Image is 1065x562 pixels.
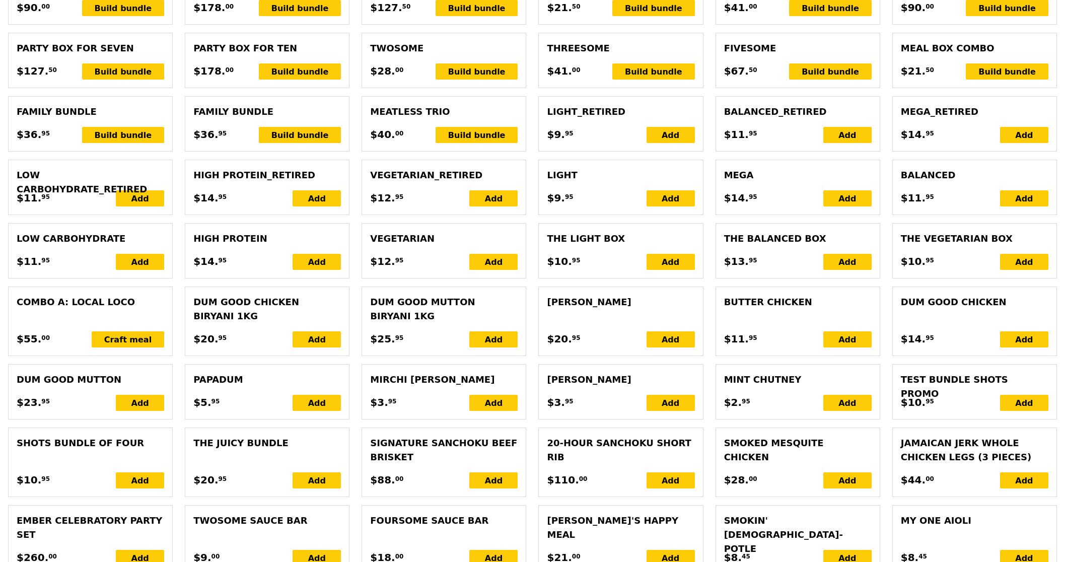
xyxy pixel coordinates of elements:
[789,63,872,80] div: Build bundle
[225,3,234,11] span: 00
[749,256,757,264] span: 95
[1000,472,1048,488] div: Add
[647,395,695,411] div: Add
[572,334,581,342] span: 95
[193,472,218,487] span: $20.
[749,334,757,342] span: 95
[918,552,927,560] span: 45
[547,254,572,269] span: $10.
[823,190,872,206] div: Add
[370,190,395,205] span: $12.
[219,193,227,201] span: 95
[225,66,234,74] span: 00
[901,232,1048,246] div: The Vegetarian Box
[17,295,164,309] div: Combo A: Local Loco
[565,397,574,405] span: 95
[370,63,395,79] span: $28.
[48,66,57,74] span: 50
[572,552,581,560] span: 00
[370,331,395,346] span: $25.
[926,129,934,137] span: 95
[547,373,694,387] div: [PERSON_NAME]
[749,475,757,483] span: 00
[749,66,757,74] span: 50
[219,256,227,264] span: 95
[293,472,341,488] div: Add
[966,63,1048,80] div: Build bundle
[17,190,41,205] span: $11.
[41,193,50,201] span: 95
[724,254,749,269] span: $13.
[823,395,872,411] div: Add
[647,127,695,143] div: Add
[395,334,404,342] span: 95
[293,395,341,411] div: Add
[92,331,164,347] div: Craft meal
[193,232,341,246] div: High Protein
[724,127,749,142] span: $11.
[116,190,164,206] div: Add
[823,254,872,270] div: Add
[17,373,164,387] div: Dum Good Mutton
[193,331,218,346] span: $20.
[370,436,518,464] div: Signature Sanchoku Beef Brisket
[547,436,694,464] div: 20‑hour Sanchoku Short Rib
[547,395,564,410] span: $3.
[572,66,581,74] span: 00
[193,168,341,182] div: High Protein_RETIRED
[547,127,564,142] span: $9.
[193,514,341,528] div: Twosome Sauce bar
[1000,127,1048,143] div: Add
[370,232,518,246] div: Vegetarian
[926,397,934,405] span: 95
[293,254,341,270] div: Add
[193,395,211,410] span: $5.
[370,472,395,487] span: $88.
[724,105,872,119] div: Balanced_RETIRED
[901,254,926,269] span: $10.
[259,127,341,143] div: Build bundle
[742,397,750,405] span: 95
[901,168,1048,182] div: Balanced
[193,63,225,79] span: $178.
[219,129,227,137] span: 95
[647,190,695,206] div: Add
[370,514,518,528] div: Foursome Sauce Bar
[370,254,395,269] span: $12.
[395,129,404,137] span: 00
[724,436,872,464] div: Smoked Mesquite Chicken
[48,552,57,560] span: 00
[293,190,341,206] div: Add
[469,254,518,270] div: Add
[469,331,518,347] div: Add
[724,514,872,556] div: Smokin' [DEMOGRAPHIC_DATA]-potle
[17,436,164,450] div: Shots Bundle of Four
[193,436,341,450] div: The Juicy Bundle
[388,397,397,405] span: 95
[395,552,404,560] span: 00
[901,395,926,410] span: $10.
[41,397,50,405] span: 95
[724,395,742,410] span: $2.
[469,190,518,206] div: Add
[901,41,1048,55] div: Meal Box Combo
[436,127,518,143] div: Build bundle
[823,472,872,488] div: Add
[926,334,934,342] span: 95
[647,331,695,347] div: Add
[370,395,388,410] span: $3.
[1000,395,1048,411] div: Add
[901,472,926,487] span: $44.
[193,254,218,269] span: $14.
[749,129,757,137] span: 95
[17,331,41,346] span: $55.
[219,475,227,483] span: 95
[647,472,695,488] div: Add
[17,168,164,196] div: Low Carbohydrate_RETIRED
[82,127,165,143] div: Build bundle
[370,373,518,387] div: Mirchi [PERSON_NAME]
[901,295,1048,309] div: Dum Good Chicken
[901,105,1048,119] div: Mega_RETIRED
[116,472,164,488] div: Add
[926,193,934,201] span: 95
